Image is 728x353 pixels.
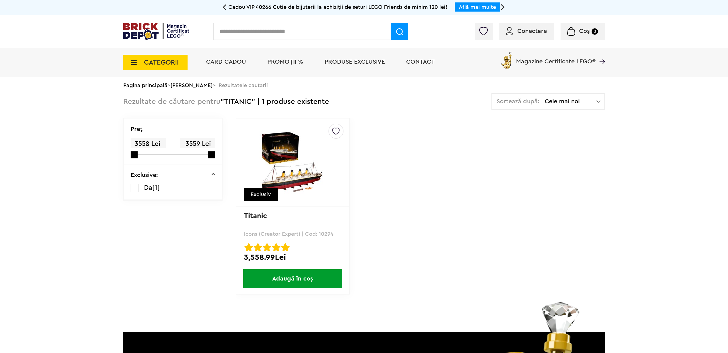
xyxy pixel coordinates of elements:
[250,131,335,194] img: Titanic
[263,243,271,252] img: Evaluare cu stele
[267,59,303,65] a: PROMOȚII %
[123,83,167,88] a: Pagina principală
[123,93,329,111] div: "TITANIC" | 1 produse existente
[131,138,166,150] span: 3558 Lei
[243,269,342,288] span: Adaugă în coș
[254,243,262,252] img: Evaluare cu stele
[244,253,342,261] div: 3,558.99Lei
[592,28,598,35] small: 0
[244,243,253,252] img: Evaluare cu stele
[281,243,290,252] img: Evaluare cu stele
[131,172,158,178] p: Exclusive:
[579,28,590,34] span: Coș
[144,59,179,66] span: CATEGORII
[545,98,596,104] span: Cele mai noi
[206,59,246,65] a: Card Cadou
[152,184,160,191] span: [1]
[325,59,385,65] a: Produse exclusive
[506,28,547,34] a: Conectare
[406,59,435,65] a: Contact
[131,126,142,132] p: Preţ
[123,98,220,105] span: Rezultate de căutare pentru
[516,51,596,65] span: Magazine Certificate LEGO®
[272,243,280,252] img: Evaluare cu stele
[244,212,267,220] a: Titanic
[497,98,540,104] span: Sortează după:
[236,269,349,288] a: Adaugă în coș
[180,138,215,150] span: 3559 Lei
[596,51,605,57] a: Magazine Certificate LEGO®
[517,28,547,34] span: Conectare
[244,231,342,237] p: Icons (Creator Expert) | Cod: 10294
[123,77,605,93] div: > > Rezultatele cautarii
[144,184,152,191] span: Da
[244,188,278,201] div: Exclusiv
[459,4,496,10] a: Află mai multe
[228,4,447,10] span: Cadou VIP 40266 Cutie de bijuterii la achiziții de seturi LEGO Friends de minim 120 lei!
[171,83,213,88] a: [PERSON_NAME]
